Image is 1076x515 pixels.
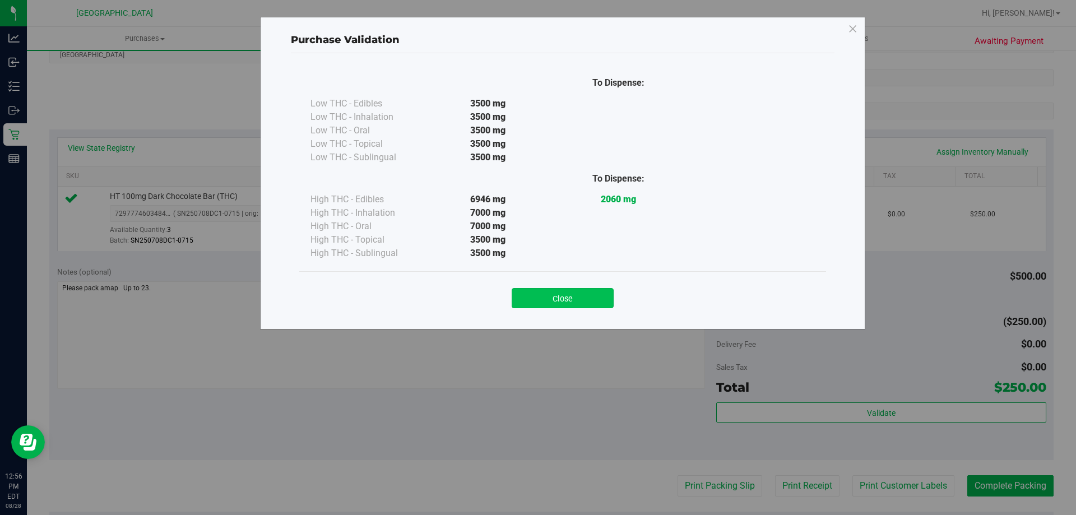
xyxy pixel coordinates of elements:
div: High THC - Oral [310,220,423,233]
div: To Dispense: [553,172,684,185]
div: Low THC - Sublingual [310,151,423,164]
iframe: Resource center [11,425,45,459]
div: 7000 mg [423,206,553,220]
div: 3500 mg [423,247,553,260]
div: High THC - Inhalation [310,206,423,220]
strong: 2060 mg [601,194,636,205]
div: 3500 mg [423,124,553,137]
div: 7000 mg [423,220,553,233]
div: Low THC - Topical [310,137,423,151]
div: 3500 mg [423,151,553,164]
div: 3500 mg [423,233,553,247]
div: Low THC - Edibles [310,97,423,110]
div: 3500 mg [423,137,553,151]
div: High THC - Sublingual [310,247,423,260]
button: Close [512,288,614,308]
div: Low THC - Oral [310,124,423,137]
div: High THC - Topical [310,233,423,247]
div: 3500 mg [423,97,553,110]
span: Purchase Validation [291,34,400,46]
div: Low THC - Inhalation [310,110,423,124]
div: High THC - Edibles [310,193,423,206]
div: 6946 mg [423,193,553,206]
div: To Dispense: [553,76,684,90]
div: 3500 mg [423,110,553,124]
